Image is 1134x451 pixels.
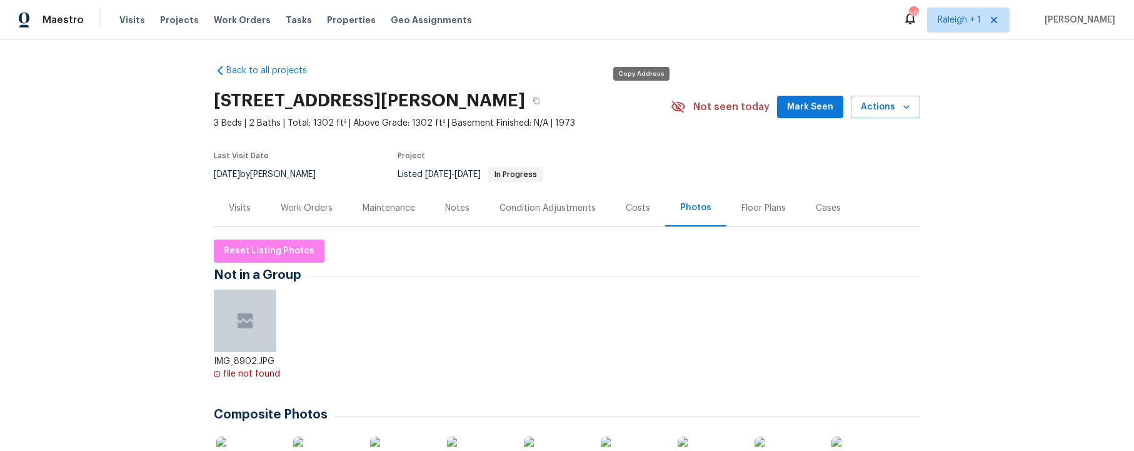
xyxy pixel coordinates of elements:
a: Back to all projects [214,64,334,77]
div: 59 [909,8,918,20]
span: Properties [327,14,376,26]
span: Not in a Group [214,269,308,281]
div: by [PERSON_NAME] [214,167,331,182]
span: Projects [160,14,199,26]
h2: [STREET_ADDRESS][PERSON_NAME] [214,94,525,107]
button: Reset Listing Photos [214,240,324,263]
span: [PERSON_NAME] [1040,14,1115,26]
span: Raleigh + 1 [938,14,981,26]
span: Last Visit Date [214,152,269,160]
div: Cases [816,202,841,215]
span: In Progress [489,171,542,178]
span: - [425,170,481,179]
button: Mark Seen [777,96,843,119]
span: 3 Beds | 2 Baths | Total: 1302 ft² | Above Grade: 1302 ft² | Basement Finished: N/A | 1973 [214,117,671,129]
div: Notes [445,202,469,215]
div: Condition Adjustments [499,202,596,215]
span: Listed [398,170,543,179]
span: Project [398,152,425,160]
span: Work Orders [214,14,271,26]
span: Not seen today [693,101,770,113]
span: Geo Assignments [391,14,472,26]
div: IMG_8902.JPG [214,355,286,368]
span: Reset Listing Photos [224,243,314,259]
div: Costs [626,202,650,215]
div: Floor Plans [741,202,786,215]
span: [DATE] [425,170,451,179]
div: Photos [680,201,711,214]
span: Mark Seen [787,99,833,115]
span: Visits [119,14,145,26]
span: [DATE] [454,170,481,179]
div: file not found [223,368,280,380]
div: Visits [229,202,251,215]
span: Tasks [286,16,312,24]
button: Actions [851,96,920,119]
span: Maestro [43,14,84,26]
div: Work Orders [281,202,333,215]
span: Actions [861,99,910,115]
span: [DATE] [214,170,240,179]
span: Composite Photos [214,408,334,421]
div: Maintenance [363,202,415,215]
